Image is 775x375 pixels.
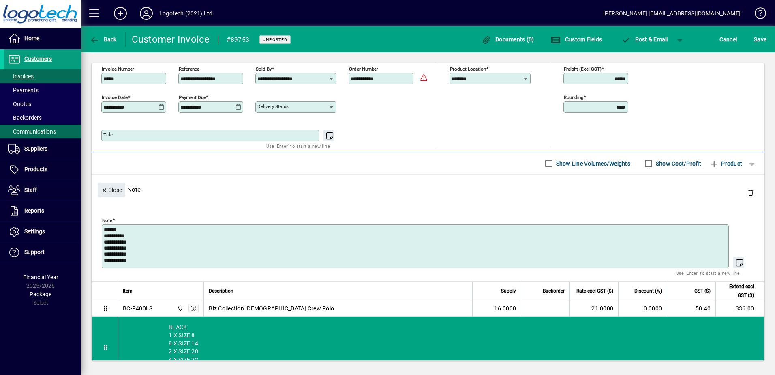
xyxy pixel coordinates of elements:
[101,183,122,197] span: Close
[24,207,44,214] span: Reports
[24,56,52,62] span: Customers
[159,7,212,20] div: Logotech (2021) Ltd
[24,249,45,255] span: Support
[349,66,378,72] mat-label: Order number
[4,159,81,180] a: Products
[179,95,206,100] mat-label: Payment due
[654,159,701,168] label: Show Cost/Profit
[4,111,81,125] a: Backorders
[494,304,516,312] span: 16.0000
[175,304,184,313] span: Central
[24,145,47,152] span: Suppliers
[90,36,117,43] span: Back
[209,287,233,295] span: Description
[564,95,583,100] mat-label: Rounding
[618,300,667,317] td: 0.0000
[754,33,766,46] span: ave
[30,291,51,297] span: Package
[576,287,613,295] span: Rate excl GST ($)
[102,95,128,100] mat-label: Invoice date
[8,101,31,107] span: Quotes
[263,37,287,42] span: Unposted
[4,222,81,242] a: Settings
[8,114,42,121] span: Backorders
[96,186,127,193] app-page-header-button: Close
[107,6,133,21] button: Add
[617,32,672,47] button: Post & Email
[4,69,81,83] a: Invoices
[709,157,742,170] span: Product
[102,218,112,223] mat-label: Note
[266,141,330,151] mat-hint: Use 'Enter' to start a new line
[4,28,81,49] a: Home
[575,304,613,312] div: 21.0000
[256,66,272,72] mat-label: Sold by
[8,87,39,93] span: Payments
[179,66,199,72] mat-label: Reference
[103,132,113,138] mat-label: Title
[564,66,602,72] mat-label: Freight (excl GST)
[482,36,534,43] span: Documents (0)
[621,36,668,43] span: ost & Email
[749,2,765,28] a: Knowledge Base
[501,287,516,295] span: Supply
[719,33,737,46] span: Cancel
[209,304,334,312] span: Biz Collection [DEMOGRAPHIC_DATA] Crew Polo
[4,180,81,200] a: Staff
[676,268,740,278] mat-hint: Use 'Enter' to start a new line
[705,156,746,171] button: Product
[88,32,119,47] button: Back
[603,7,741,20] div: [PERSON_NAME] [EMAIL_ADDRESS][DOMAIN_NAME]
[450,66,486,72] mat-label: Product location
[741,183,760,202] button: Delete
[480,32,536,47] button: Documents (0)
[635,36,639,43] span: P
[123,304,152,312] div: BC-P400LS
[81,32,126,47] app-page-header-button: Back
[4,83,81,97] a: Payments
[551,36,602,43] span: Custom Fields
[102,66,134,72] mat-label: Invoice number
[634,287,662,295] span: Discount (%)
[667,300,715,317] td: 50.40
[4,139,81,159] a: Suppliers
[8,128,56,135] span: Communications
[4,125,81,138] a: Communications
[741,189,760,196] app-page-header-button: Delete
[133,6,159,21] button: Profile
[257,103,289,109] mat-label: Delivery status
[549,32,604,47] button: Custom Fields
[543,287,565,295] span: Backorder
[132,33,210,46] div: Customer Invoice
[752,32,769,47] button: Save
[694,287,711,295] span: GST ($)
[24,228,45,235] span: Settings
[24,35,39,41] span: Home
[98,183,125,197] button: Close
[24,166,47,172] span: Products
[4,201,81,221] a: Reports
[23,274,58,280] span: Financial Year
[8,73,34,80] span: Invoices
[717,32,739,47] button: Cancel
[123,287,133,295] span: Item
[754,36,757,43] span: S
[721,282,754,300] span: Extend excl GST ($)
[4,97,81,111] a: Quotes
[715,300,764,317] td: 336.00
[554,159,630,168] label: Show Line Volumes/Weights
[227,33,250,46] div: #89753
[92,175,764,204] div: Note
[4,242,81,263] a: Support
[24,187,37,193] span: Staff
